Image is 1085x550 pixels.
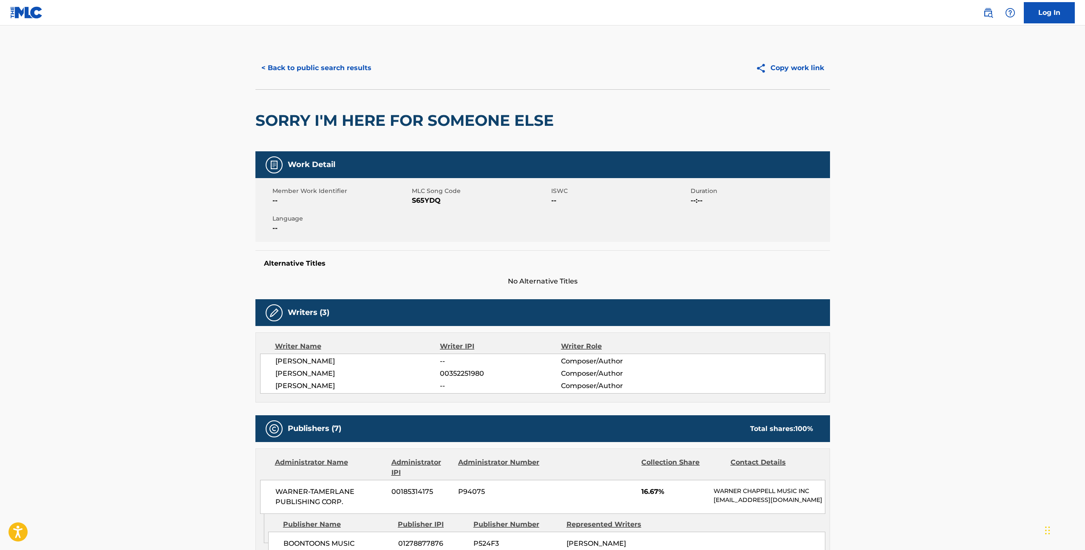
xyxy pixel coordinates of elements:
span: 00352251980 [440,369,561,379]
span: 16.67% [641,487,707,497]
img: Work Detail [269,160,279,170]
h5: Publishers (7) [288,424,341,434]
span: ISWC [551,187,688,196]
p: WARNER CHAPPELL MUSIC INC [714,487,824,496]
span: No Alternative Titles [255,276,830,286]
div: Represented Writers [567,519,653,530]
span: Language [272,214,410,223]
span: MLC Song Code [412,187,549,196]
button: Copy work link [750,57,830,79]
div: Total shares: [750,424,813,434]
button: < Back to public search results [255,57,377,79]
img: search [983,8,993,18]
span: P524F3 [473,539,560,549]
div: Administrator IPI [391,457,452,478]
span: 01278877876 [398,539,467,549]
span: Composer/Author [561,381,671,391]
div: Drag [1045,518,1050,543]
div: Writer Name [275,341,440,352]
span: -- [272,196,410,206]
p: [EMAIL_ADDRESS][DOMAIN_NAME] [714,496,824,505]
div: Publisher Name [283,519,391,530]
span: [PERSON_NAME] [275,369,440,379]
span: Duration [691,187,828,196]
div: Publisher IPI [398,519,467,530]
span: -- [440,356,561,366]
span: BOONTOONS MUSIC [283,539,392,549]
div: Writer IPI [440,341,561,352]
div: Collection Share [641,457,724,478]
h5: Alternative Titles [264,259,822,268]
img: help [1005,8,1015,18]
span: --:-- [691,196,828,206]
div: Administrator Name [275,457,385,478]
span: Composer/Author [561,369,671,379]
h2: SORRY I'M HERE FOR SOMEONE ELSE [255,111,558,130]
span: -- [551,196,688,206]
a: Public Search [980,4,997,21]
span: -- [272,223,410,233]
div: Help [1002,4,1019,21]
img: Writers [269,308,279,318]
span: 100 % [795,425,813,433]
span: WARNER-TAMERLANE PUBLISHING CORP. [275,487,385,507]
img: Publishers [269,424,279,434]
span: Member Work Identifier [272,187,410,196]
div: Publisher Number [473,519,560,530]
img: Copy work link [756,63,771,74]
iframe: Chat Widget [1043,509,1085,550]
div: Writer Role [561,341,671,352]
span: P94075 [458,487,541,497]
div: Administrator Number [458,457,541,478]
img: MLC Logo [10,6,43,19]
span: [PERSON_NAME] [567,539,626,547]
span: S65YDQ [412,196,549,206]
span: [PERSON_NAME] [275,356,440,366]
span: [PERSON_NAME] [275,381,440,391]
h5: Work Detail [288,160,335,170]
span: -- [440,381,561,391]
a: Log In [1024,2,1075,23]
span: 00185314175 [391,487,452,497]
h5: Writers (3) [288,308,329,318]
div: Contact Details [731,457,813,478]
span: Composer/Author [561,356,671,366]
